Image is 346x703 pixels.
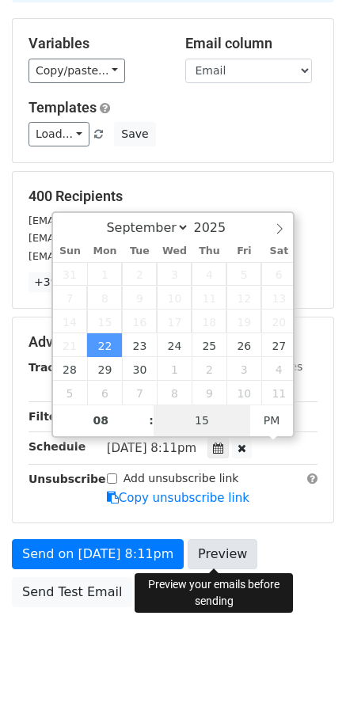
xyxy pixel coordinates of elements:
[87,286,122,310] span: September 8, 2025
[53,405,150,436] input: Hour
[135,573,293,613] div: Preview your emails before sending
[261,262,296,286] span: September 6, 2025
[192,310,226,333] span: September 18, 2025
[192,333,226,357] span: September 25, 2025
[29,215,205,226] small: [EMAIL_ADDRESS][DOMAIN_NAME]
[53,262,88,286] span: August 31, 2025
[29,440,86,453] strong: Schedule
[29,35,162,52] h5: Variables
[192,246,226,256] span: Thu
[157,310,192,333] span: September 17, 2025
[188,539,257,569] a: Preview
[261,310,296,333] span: September 20, 2025
[192,357,226,381] span: October 2, 2025
[192,381,226,405] span: October 9, 2025
[87,262,122,286] span: September 1, 2025
[157,357,192,381] span: October 1, 2025
[29,188,317,205] h5: 400 Recipients
[149,405,154,436] span: :
[122,246,157,256] span: Tue
[122,286,157,310] span: September 9, 2025
[114,122,155,146] button: Save
[53,381,88,405] span: October 5, 2025
[12,577,132,607] a: Send Test Email
[157,246,192,256] span: Wed
[226,357,261,381] span: October 3, 2025
[192,286,226,310] span: September 11, 2025
[157,262,192,286] span: September 3, 2025
[53,246,88,256] span: Sun
[189,220,246,235] input: Year
[226,310,261,333] span: September 19, 2025
[29,59,125,83] a: Copy/paste...
[267,627,346,703] iframe: Chat Widget
[122,357,157,381] span: September 30, 2025
[226,333,261,357] span: September 26, 2025
[29,473,106,485] strong: Unsubscribe
[226,246,261,256] span: Fri
[261,381,296,405] span: October 11, 2025
[87,310,122,333] span: September 15, 2025
[261,357,296,381] span: October 4, 2025
[226,262,261,286] span: September 5, 2025
[122,333,157,357] span: September 23, 2025
[154,405,250,436] input: Minute
[29,272,102,292] a: +397 more
[122,381,157,405] span: October 7, 2025
[87,357,122,381] span: September 29, 2025
[226,286,261,310] span: September 12, 2025
[157,333,192,357] span: September 24, 2025
[29,361,82,374] strong: Tracking
[29,333,317,351] h5: Advanced
[53,357,88,381] span: September 28, 2025
[53,333,88,357] span: September 21, 2025
[157,381,192,405] span: October 8, 2025
[192,262,226,286] span: September 4, 2025
[107,441,196,455] span: [DATE] 8:11pm
[122,310,157,333] span: September 16, 2025
[53,286,88,310] span: September 7, 2025
[226,381,261,405] span: October 10, 2025
[261,286,296,310] span: September 13, 2025
[12,539,184,569] a: Send on [DATE] 8:11pm
[29,99,97,116] a: Templates
[261,246,296,256] span: Sat
[87,333,122,357] span: September 22, 2025
[250,405,294,436] span: Click to toggle
[122,262,157,286] span: September 2, 2025
[29,410,69,423] strong: Filters
[107,491,249,505] a: Copy unsubscribe link
[185,35,318,52] h5: Email column
[87,381,122,405] span: October 6, 2025
[157,286,192,310] span: September 10, 2025
[124,470,239,487] label: Add unsubscribe link
[29,250,205,262] small: [EMAIL_ADDRESS][DOMAIN_NAME]
[261,333,296,357] span: September 27, 2025
[87,246,122,256] span: Mon
[29,122,89,146] a: Load...
[29,232,205,244] small: [EMAIL_ADDRESS][DOMAIN_NAME]
[53,310,88,333] span: September 14, 2025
